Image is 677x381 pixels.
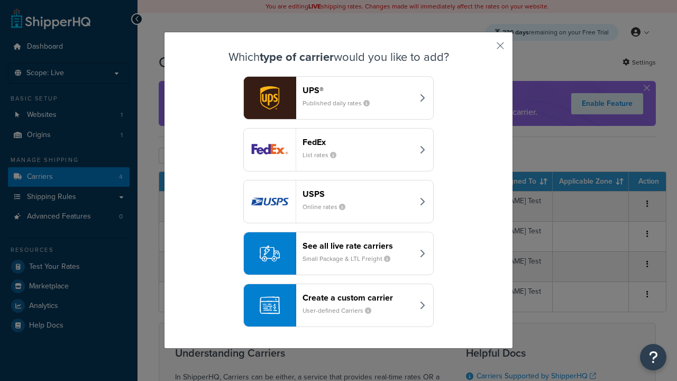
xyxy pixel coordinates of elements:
[244,77,296,119] img: ups logo
[260,295,280,315] img: icon-carrier-custom-c93b8a24.svg
[243,232,434,275] button: See all live rate carriersSmall Package & LTL Freight
[303,98,378,108] small: Published daily rates
[303,293,413,303] header: Create a custom carrier
[303,202,354,212] small: Online rates
[244,129,296,171] img: fedEx logo
[244,180,296,223] img: usps logo
[243,284,434,327] button: Create a custom carrierUser-defined Carriers
[640,344,666,370] button: Open Resource Center
[260,48,334,66] strong: type of carrier
[243,180,434,223] button: usps logoUSPSOnline rates
[303,137,413,147] header: FedEx
[243,128,434,171] button: fedEx logoFedExList rates
[303,306,380,315] small: User-defined Carriers
[303,85,413,95] header: UPS®
[303,150,345,160] small: List rates
[303,189,413,199] header: USPS
[303,241,413,251] header: See all live rate carriers
[243,76,434,120] button: ups logoUPS®Published daily rates
[303,254,399,264] small: Small Package & LTL Freight
[260,243,280,264] img: icon-carrier-liverate-becf4550.svg
[191,51,486,63] h3: Which would you like to add?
